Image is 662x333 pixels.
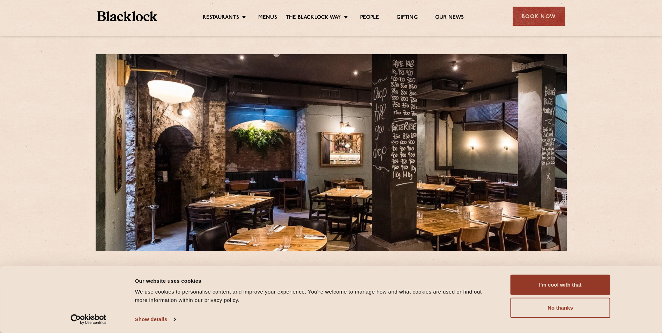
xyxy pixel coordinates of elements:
[135,288,495,304] div: We use cookies to personalise content and improve your experience. You're welcome to manage how a...
[513,7,565,26] div: Book Now
[203,14,239,22] a: Restaurants
[97,11,158,21] img: BL_Textured_Logo-footer-cropped.svg
[135,276,495,285] div: Our website uses cookies
[360,14,379,22] a: People
[135,314,176,325] a: Show details
[258,14,277,22] a: Menus
[286,14,341,22] a: The Blacklock Way
[435,14,464,22] a: Our News
[511,275,610,295] button: I'm cool with that
[511,298,610,318] button: No thanks
[58,314,119,325] a: Usercentrics Cookiebot - opens in a new window
[396,14,417,22] a: Gifting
